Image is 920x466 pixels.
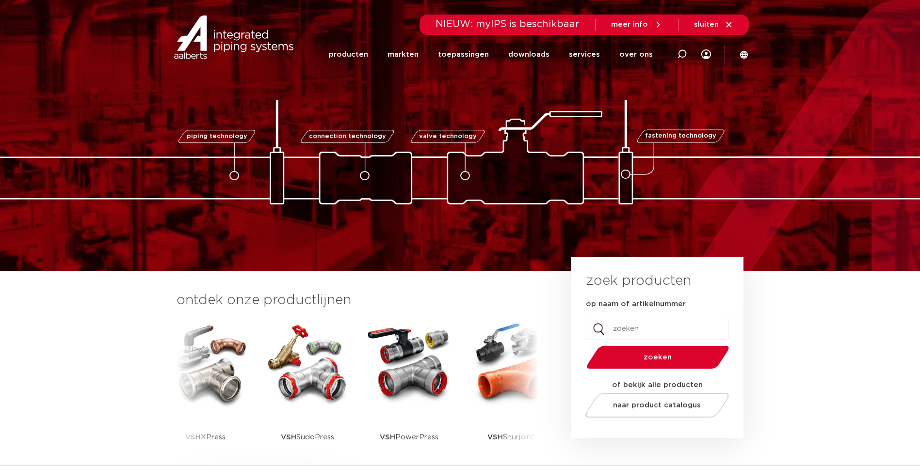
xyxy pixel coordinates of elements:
[281,434,296,441] strong: VSH
[582,345,733,370] button: zoeken
[694,21,719,28] span: sluiten
[508,36,549,73] a: downloads
[612,354,704,361] span: zoeken
[329,36,653,73] nav: Menu
[694,20,733,29] a: sluiten
[487,434,503,441] strong: VSH
[177,291,538,310] h3: ontdek onze productlijnen
[187,133,247,140] span: piping technology
[185,434,201,441] strong: VSH
[438,36,489,73] a: toepassingen
[419,133,477,140] span: valve technology
[612,381,703,388] strong: of bekijk alle producten
[586,318,728,340] input: zoeken
[582,393,731,418] a: naar product catalogus
[586,271,691,291] h3: zoek producten
[380,434,395,441] strong: VSH
[569,36,600,73] a: services
[329,36,368,73] a: producten
[645,133,716,140] span: fastening technology
[613,402,701,409] span: naar product catalogus
[436,19,580,29] span: NIEUW: myIPS is beschikbaar
[619,36,653,73] a: over ons
[611,21,648,28] span: meer info
[387,36,419,73] a: markten
[308,133,386,140] span: connection technology
[611,20,662,29] a: meer info
[586,299,686,309] label: op naam of artikelnummer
